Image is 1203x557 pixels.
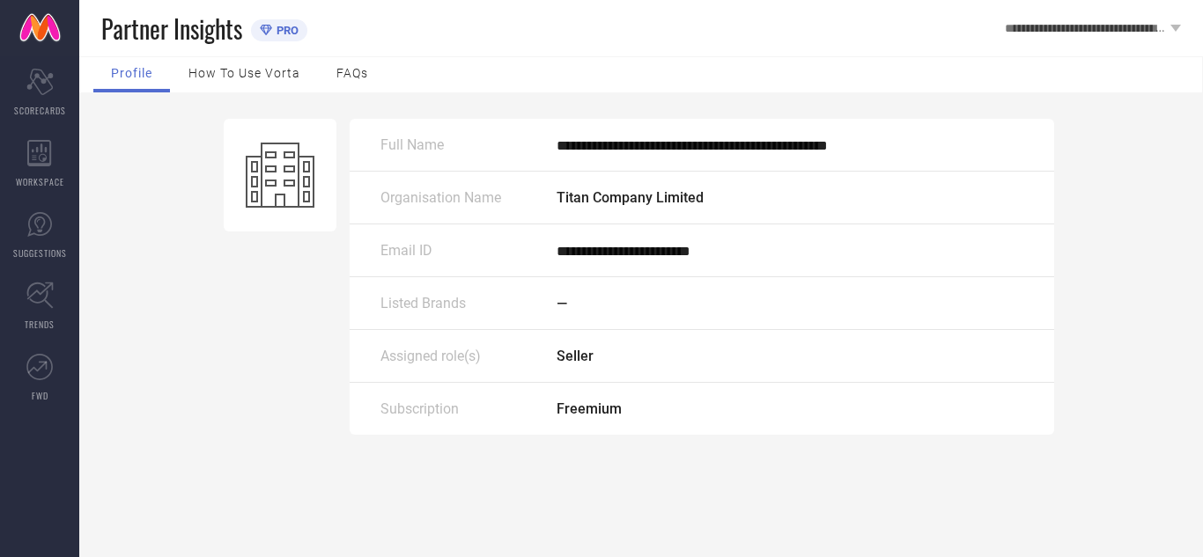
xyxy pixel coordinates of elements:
[32,389,48,402] span: FWD
[336,66,368,80] span: FAQs
[14,104,66,117] span: SCORECARDS
[188,66,300,80] span: How to use Vorta
[557,348,594,364] span: Seller
[16,175,64,188] span: WORKSPACE
[557,295,567,311] span: —
[557,400,622,417] span: Freemium
[380,189,501,206] span: Organisation Name
[557,189,704,206] span: Titan Company Limited
[101,11,242,47] span: Partner Insights
[25,318,55,331] span: TRENDS
[380,295,466,311] span: Listed Brands
[380,136,444,153] span: Full Name
[111,66,152,80] span: Profile
[272,24,299,37] span: PRO
[380,400,459,417] span: Subscription
[13,246,67,260] span: SUGGESTIONS
[380,348,481,364] span: Assigned role(s)
[380,242,432,259] span: Email ID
